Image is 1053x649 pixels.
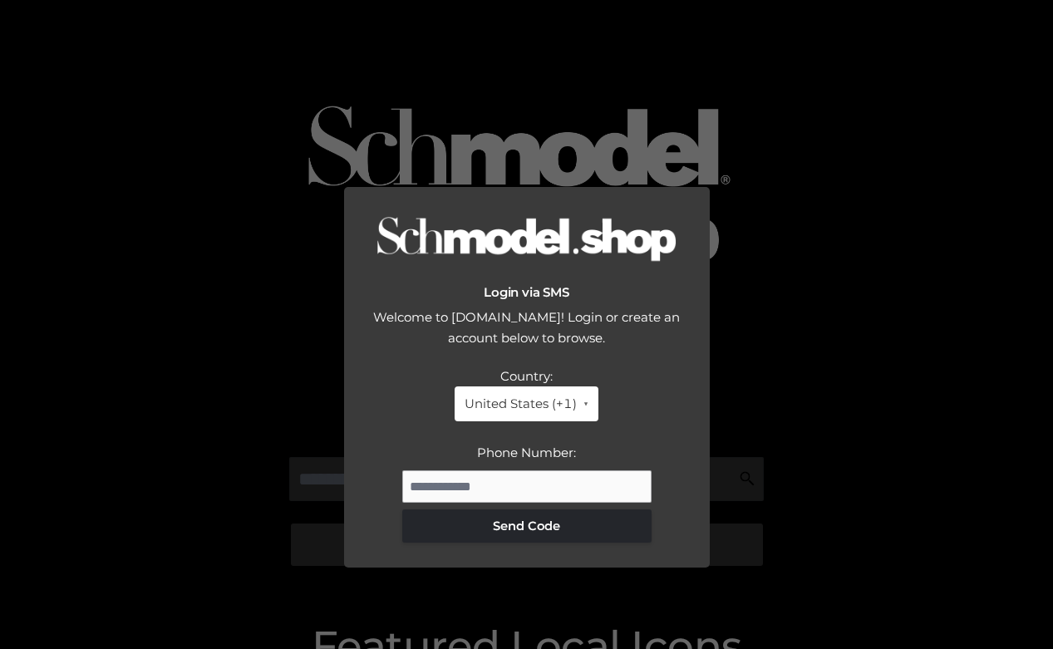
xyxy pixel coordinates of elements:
label: Country: [500,368,553,384]
span: United States (+1) [465,393,577,415]
h2: Login via SMS [361,285,693,300]
button: Send Code [402,509,652,543]
label: Phone Number: [477,445,576,460]
div: Welcome to [DOMAIN_NAME]! Login or create an account below to browse. [361,307,693,366]
img: Logo [377,216,677,265]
